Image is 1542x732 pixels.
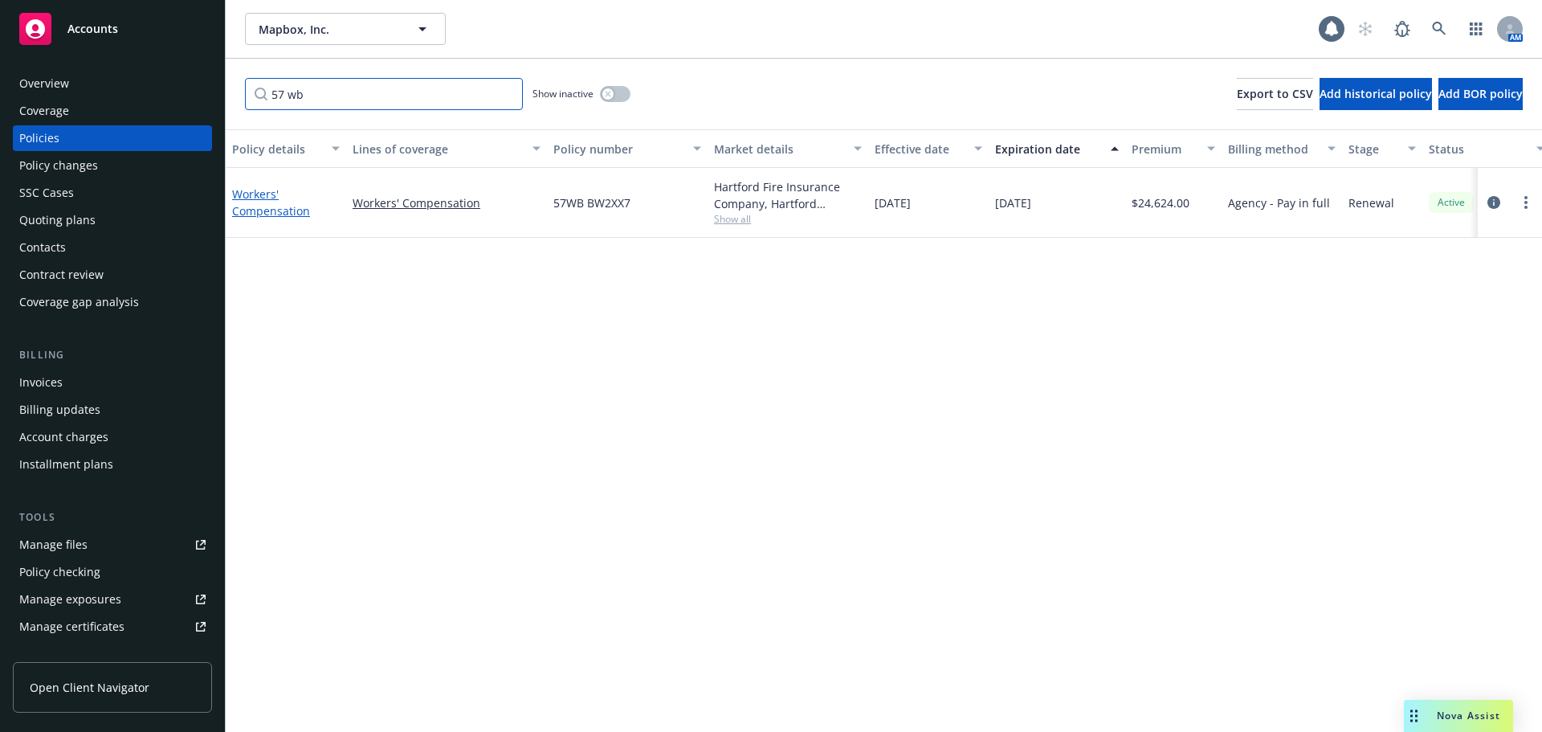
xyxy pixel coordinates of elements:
a: Policies [13,125,212,151]
button: Effective date [868,129,989,168]
button: Policy number [547,129,708,168]
button: Add historical policy [1320,78,1432,110]
div: Manage claims [19,641,100,667]
a: SSC Cases [13,180,212,206]
div: Billing [13,347,212,363]
a: Accounts [13,6,212,51]
button: Market details [708,129,868,168]
div: Market details [714,141,844,157]
span: Active [1435,195,1467,210]
button: Expiration date [989,129,1125,168]
span: Agency - Pay in full [1228,194,1330,211]
span: Renewal [1348,194,1394,211]
div: Contacts [19,235,66,260]
a: Switch app [1460,13,1492,45]
span: Add BOR policy [1438,86,1523,101]
button: Policy details [226,129,346,168]
div: Contract review [19,262,104,288]
span: Open Client Navigator [30,679,149,696]
div: Overview [19,71,69,96]
div: Billing method [1228,141,1318,157]
div: Manage files [19,532,88,558]
span: Show inactive [532,87,594,100]
div: Manage certificates [19,614,124,640]
div: Account charges [19,424,108,450]
a: Policy changes [13,153,212,178]
div: Policy checking [19,559,100,585]
div: Policy number [553,141,683,157]
a: Invoices [13,370,212,395]
span: Add historical policy [1320,86,1432,101]
button: Billing method [1222,129,1342,168]
a: Coverage [13,98,212,124]
div: Status [1429,141,1527,157]
a: Contract review [13,262,212,288]
a: Workers' Compensation [232,186,310,219]
span: Export to CSV [1237,86,1313,101]
a: Workers' Compensation [353,194,541,211]
a: Manage exposures [13,587,212,612]
span: 57WB BW2XX7 [553,194,630,211]
input: Filter by keyword... [245,78,523,110]
a: circleInformation [1484,193,1503,212]
div: Lines of coverage [353,141,523,157]
a: Manage claims [13,641,212,667]
button: Mapbox, Inc. [245,13,446,45]
div: Policies [19,125,59,151]
div: Premium [1132,141,1197,157]
a: Policy checking [13,559,212,585]
span: Mapbox, Inc. [259,21,398,38]
div: Drag to move [1404,700,1424,732]
button: Add BOR policy [1438,78,1523,110]
button: Nova Assist [1404,700,1513,732]
div: Quoting plans [19,207,96,233]
div: Hartford Fire Insurance Company, Hartford Insurance Group [714,178,862,212]
div: Policy details [232,141,322,157]
div: Policy changes [19,153,98,178]
button: Lines of coverage [346,129,547,168]
a: Account charges [13,424,212,450]
div: Invoices [19,370,63,395]
div: Expiration date [995,141,1101,157]
a: more [1516,193,1536,212]
div: Manage exposures [19,587,121,612]
a: Manage certificates [13,614,212,640]
button: Premium [1125,129,1222,168]
div: SSC Cases [19,180,74,206]
span: Accounts [67,22,118,35]
div: Coverage gap analysis [19,289,139,315]
div: Tools [13,509,212,525]
button: Export to CSV [1237,78,1313,110]
div: Coverage [19,98,69,124]
span: [DATE] [875,194,911,211]
span: Show all [714,212,862,226]
a: Search [1423,13,1455,45]
a: Manage files [13,532,212,558]
span: $24,624.00 [1132,194,1189,211]
div: Billing updates [19,397,100,423]
span: [DATE] [995,194,1031,211]
a: Installment plans [13,452,212,477]
button: Stage [1342,129,1422,168]
a: Contacts [13,235,212,260]
div: Effective date [875,141,965,157]
span: Nova Assist [1437,709,1500,722]
div: Installment plans [19,452,113,477]
a: Report a Bug [1386,13,1418,45]
a: Overview [13,71,212,96]
div: Stage [1348,141,1398,157]
a: Coverage gap analysis [13,289,212,315]
a: Billing updates [13,397,212,423]
a: Quoting plans [13,207,212,233]
a: Start snowing [1349,13,1381,45]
